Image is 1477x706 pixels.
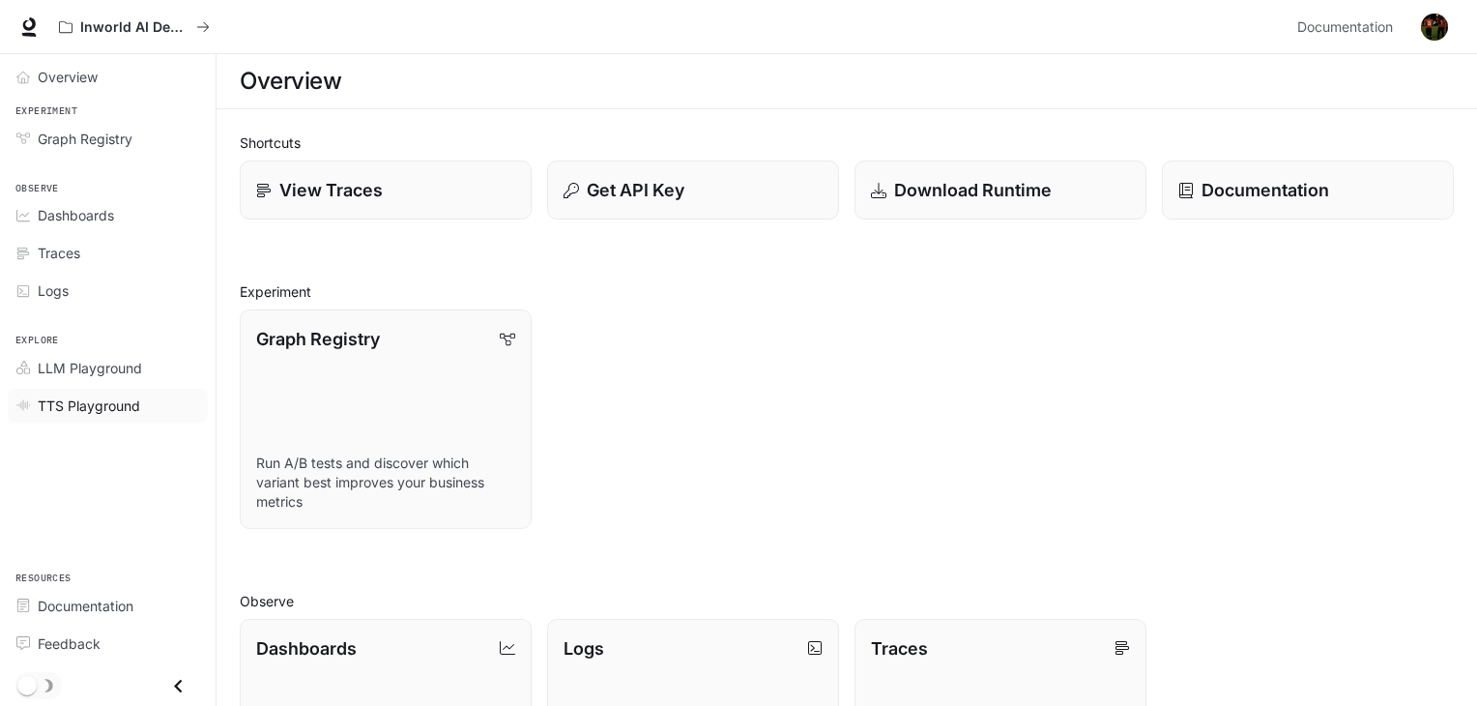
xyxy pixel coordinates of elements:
[50,8,218,46] button: All workspaces
[587,177,684,203] p: Get API Key
[38,67,98,87] span: Overview
[8,274,208,308] a: Logs
[8,351,208,385] a: LLM Playground
[8,236,208,270] a: Traces
[279,177,383,203] p: View Traces
[8,198,208,232] a: Dashboards
[8,627,208,661] a: Feedback
[1202,177,1329,203] p: Documentation
[871,635,928,662] p: Traces
[240,591,1454,611] h2: Observe
[854,161,1146,220] a: Download Runtime
[38,129,132,149] span: Graph Registry
[240,62,341,101] h1: Overview
[8,389,208,423] a: TTS Playground
[38,205,114,225] span: Dashboards
[564,635,604,662] p: Logs
[256,454,515,512] p: Run A/B tests and discover which variant best improves your business metrics
[240,309,532,529] a: Graph RegistryRun A/B tests and discover which variant best improves your business metrics
[8,589,208,623] a: Documentation
[1297,15,1393,40] span: Documentation
[1289,8,1407,46] a: Documentation
[8,122,208,156] a: Graph Registry
[38,243,80,263] span: Traces
[1162,161,1454,220] a: Documentation
[8,60,208,94] a: Overview
[894,177,1052,203] p: Download Runtime
[256,326,380,352] p: Graph Registry
[256,635,357,662] p: Dashboards
[38,633,101,654] span: Feedback
[1415,8,1454,46] button: User avatar
[240,161,532,220] a: View Traces
[80,19,188,36] p: Inworld AI Demos
[38,358,142,378] span: LLM Playground
[157,666,200,706] button: Close drawer
[240,132,1454,153] h2: Shortcuts
[17,674,37,695] span: Dark mode toggle
[547,161,839,220] button: Get API Key
[240,281,1454,302] h2: Experiment
[38,596,133,616] span: Documentation
[38,280,69,301] span: Logs
[38,396,140,416] span: TTS Playground
[1421,14,1448,41] img: User avatar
